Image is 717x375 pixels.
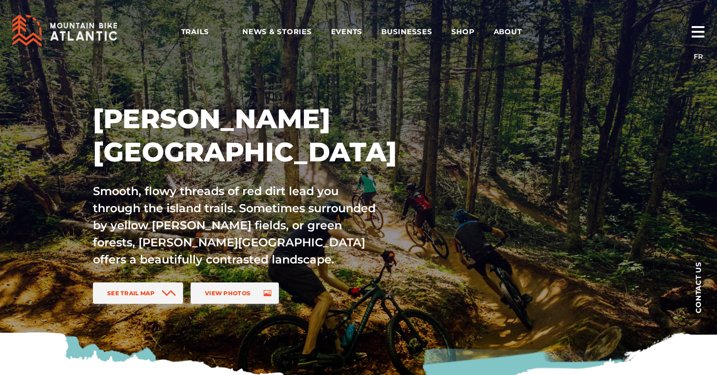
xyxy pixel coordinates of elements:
[494,27,536,37] span: About
[695,262,702,313] span: Contact us
[381,27,432,37] span: Businesses
[181,27,224,37] span: Trails
[93,183,381,268] p: Smooth, flowy threads of red dirt lead you through the island trails. Sometimes surrounded by yel...
[694,52,703,61] a: FR
[205,290,250,297] span: View Photos
[242,27,312,37] span: News & Stories
[107,290,155,297] span: See Trail Map
[679,247,717,328] a: Contact us
[451,27,475,37] span: Shop
[93,282,183,304] a: See Trail Map
[331,27,363,37] span: Events
[191,282,279,304] a: View Photos
[93,102,444,169] h1: [PERSON_NAME][GEOGRAPHIC_DATA]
